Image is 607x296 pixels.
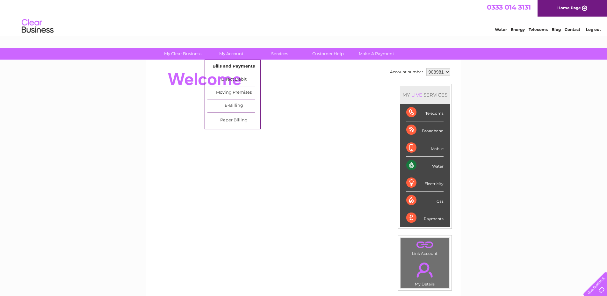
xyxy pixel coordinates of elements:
[350,48,403,60] a: Make A Payment
[153,4,454,31] div: Clear Business is a trading name of Verastar Limited (registered in [GEOGRAPHIC_DATA] No. 3667643...
[406,121,444,139] div: Broadband
[406,209,444,227] div: Payments
[388,67,425,77] td: Account number
[586,27,601,32] a: Log out
[565,27,580,32] a: Contact
[253,48,306,60] a: Services
[400,237,450,257] td: Link Account
[207,99,260,112] a: E-Billing
[406,157,444,174] div: Water
[156,48,209,60] a: My Clear Business
[207,60,260,73] a: Bills and Payments
[207,114,260,127] a: Paper Billing
[406,139,444,157] div: Mobile
[529,27,548,32] a: Telecoms
[207,86,260,99] a: Moving Premises
[402,239,448,250] a: .
[402,259,448,281] a: .
[406,192,444,209] div: Gas
[205,48,257,60] a: My Account
[207,73,260,86] a: Direct Debit
[406,104,444,121] div: Telecoms
[400,257,450,288] td: My Details
[552,27,561,32] a: Blog
[302,48,354,60] a: Customer Help
[406,174,444,192] div: Electricity
[495,27,507,32] a: Water
[400,86,450,104] div: MY SERVICES
[511,27,525,32] a: Energy
[487,3,531,11] a: 0333 014 3131
[410,92,423,98] div: LIVE
[21,17,54,36] img: logo.png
